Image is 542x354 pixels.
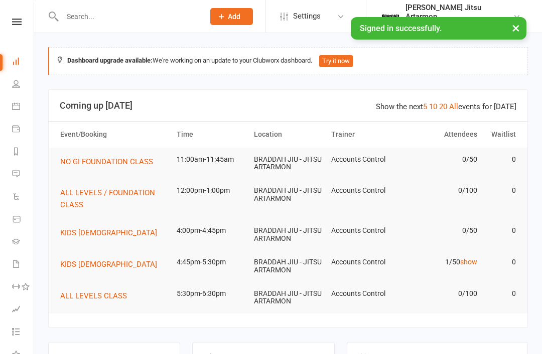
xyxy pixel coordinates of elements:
td: Accounts Control [327,282,404,305]
button: NO GI FOUNDATION CLASS [60,156,160,168]
span: KIDS [DEMOGRAPHIC_DATA] [60,260,157,269]
div: We're working on an update to your Clubworx dashboard. [48,47,528,75]
th: Attendees [404,122,481,147]
th: Event/Booking [56,122,172,147]
strong: Dashboard upgrade available: [67,57,153,64]
a: 5 [423,102,427,111]
button: ALL LEVELS CLASS [60,290,134,302]
td: 0 [482,219,520,242]
a: Calendar [12,96,35,119]
span: Signed in successfully. [360,24,442,33]
td: BRADDAH JIU - JITSU ARTARMON [249,148,327,179]
td: Accounts Control [327,148,404,171]
span: ALL LEVELS / FOUNDATION CLASS [60,188,155,209]
button: ALL LEVELS / FOUNDATION CLASS [60,187,168,211]
span: NO GI FOUNDATION CLASS [60,157,153,166]
div: Show the next events for [DATE] [376,101,516,113]
td: 0/50 [404,148,481,171]
td: 0/100 [404,282,481,305]
td: BRADDAH JIU - JITSU ARTARMON [249,179,327,210]
td: BRADDAH JIU - JITSU ARTARMON [249,250,327,282]
h3: Coming up [DATE] [60,101,516,111]
td: Accounts Control [327,179,404,202]
a: Payments [12,119,35,141]
button: KIDS [DEMOGRAPHIC_DATA] [60,227,164,239]
span: KIDS [DEMOGRAPHIC_DATA] [60,228,157,237]
a: 20 [439,102,447,111]
td: 0/100 [404,179,481,202]
td: 4:45pm-5:30pm [172,250,249,274]
div: [PERSON_NAME] Jitsu Artarmon [405,3,513,21]
td: 5:30pm-6:30pm [172,282,249,305]
a: Product Sales [12,209,35,231]
a: 10 [429,102,437,111]
button: Add [210,8,253,25]
th: Waitlist [482,122,520,147]
button: Try it now [319,55,353,67]
input: Search... [59,10,197,24]
td: Accounts Control [327,219,404,242]
img: thumb_image1701639914.png [380,7,400,27]
a: show [460,258,477,266]
span: Settings [293,5,321,28]
td: 4:00pm-4:45pm [172,219,249,242]
td: 0 [482,282,520,305]
a: Reports [12,141,35,164]
td: 0 [482,250,520,274]
th: Time [172,122,249,147]
a: Assessments [12,299,35,321]
button: × [507,17,525,39]
td: 1/50 [404,250,481,274]
a: Dashboard [12,51,35,74]
td: BRADDAH JIU - JITSU ARTARMON [249,282,327,313]
td: BRADDAH JIU - JITSU ARTARMON [249,219,327,250]
td: 0 [482,148,520,171]
span: ALL LEVELS CLASS [60,291,127,300]
a: People [12,74,35,96]
button: KIDS [DEMOGRAPHIC_DATA] [60,258,164,270]
span: Add [228,13,240,21]
td: 0/50 [404,219,481,242]
td: 12:00pm-1:00pm [172,179,249,202]
td: 0 [482,179,520,202]
td: 11:00am-11:45am [172,148,249,171]
th: Trainer [327,122,404,147]
th: Location [249,122,327,147]
a: All [449,102,458,111]
td: Accounts Control [327,250,404,274]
